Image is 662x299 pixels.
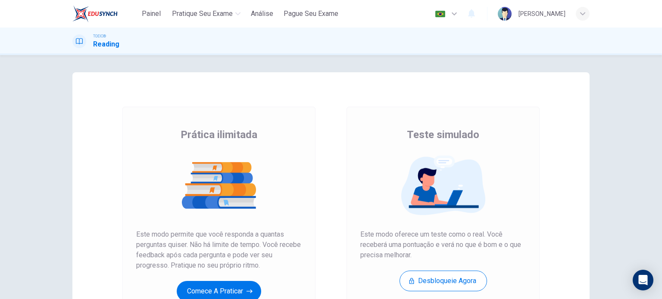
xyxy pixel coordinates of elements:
a: EduSynch logo [72,5,137,22]
div: Open Intercom Messenger [633,270,653,290]
h1: Reading [93,39,119,49]
span: Análise [251,9,273,19]
button: Desbloqueie agora [400,271,487,291]
img: EduSynch logo [72,5,118,22]
img: pt [435,11,446,17]
img: Profile picture [498,7,512,21]
button: Pratique seu exame [169,6,244,22]
span: Pague Seu Exame [284,9,338,19]
span: Pratique seu exame [172,9,233,19]
span: Painel [142,9,161,19]
span: Este modo permite que você responda a quantas perguntas quiser. Não há limite de tempo. Você rece... [136,229,302,271]
span: TOEIC® [93,33,106,39]
span: Este modo oferece um teste como o real. Você receberá uma pontuação e verá no que é bom e o que p... [360,229,526,260]
span: Teste simulado [407,128,479,142]
span: Prática ilimitada [181,128,257,142]
button: Painel [137,6,165,22]
button: Pague Seu Exame [280,6,342,22]
button: Análise [247,6,277,22]
div: [PERSON_NAME] [518,9,565,19]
